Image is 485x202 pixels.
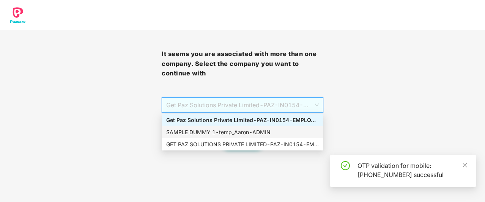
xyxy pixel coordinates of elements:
[357,161,467,179] div: OTP validation for mobile: [PHONE_NUMBER] successful
[162,49,323,78] h3: It seems you are associated with more than one company. Select the company you want to continue with
[462,163,468,168] span: close
[166,140,319,149] div: GET PAZ SOLUTIONS PRIVATE LIMITED - PAZ-IN0154 - EMPLOYEE
[166,98,319,112] span: Get Paz Solutions Private Limited - PAZ-IN0154 - EMPLOYEE
[166,128,319,136] div: SAMPLE DUMMY 1 - temp_Aaron - ADMIN
[166,116,319,124] div: Get Paz Solutions Private Limited - PAZ-IN0154 - EMPLOYEE
[341,161,350,170] span: check-circle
